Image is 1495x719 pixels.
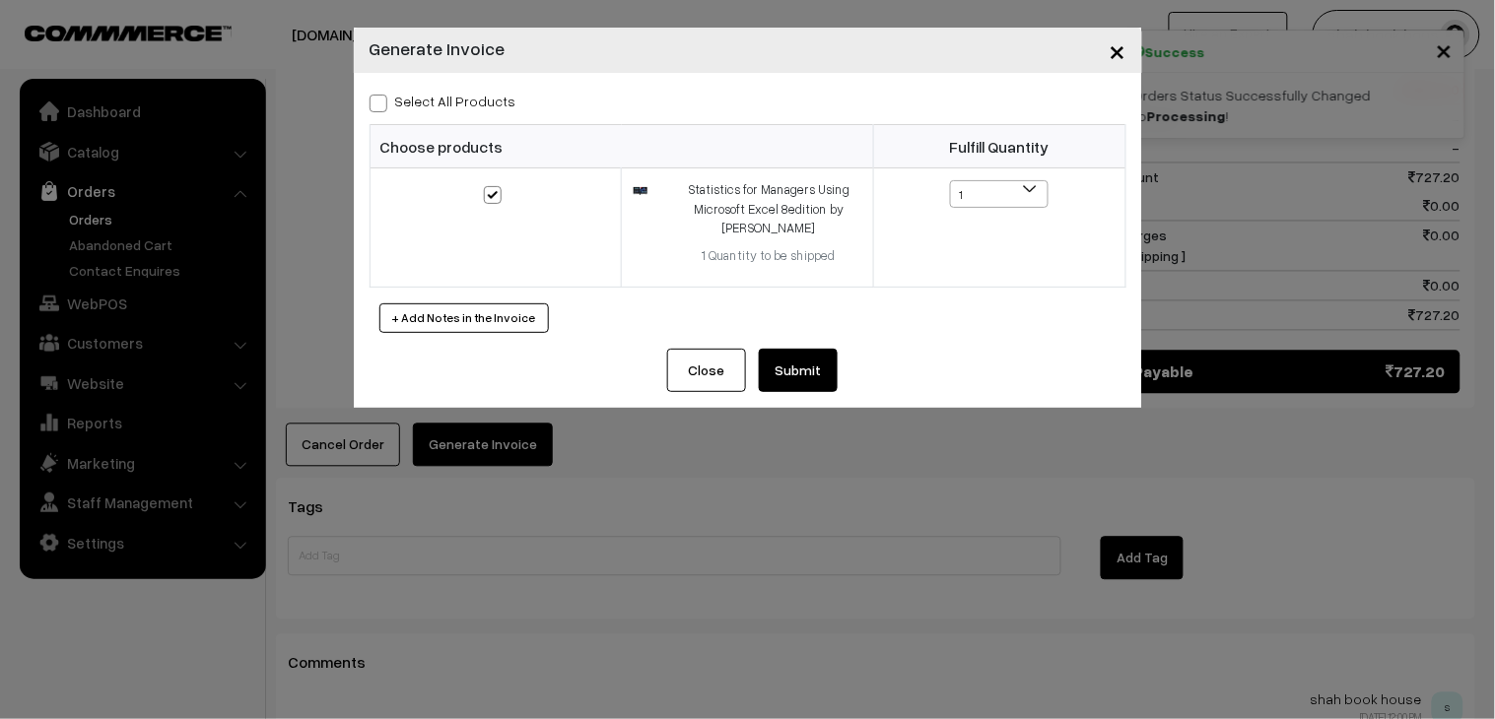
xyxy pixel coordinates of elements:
[634,187,646,195] img: 175387816266949789332585744.jpg
[379,303,549,333] button: + Add Notes in the Invoice
[1110,32,1126,68] span: ×
[1094,20,1142,81] button: Close
[370,35,506,62] h4: Generate Invoice
[950,180,1049,208] span: 1
[677,246,861,266] div: 1 Quantity to be shipped
[873,125,1125,168] th: Fulfill Quantity
[951,181,1048,209] span: 1
[370,125,873,168] th: Choose products
[370,91,516,111] label: Select all Products
[667,349,746,392] button: Close
[677,180,861,238] div: Statistics for Managers Using Microsoft Excel 8edition by [PERSON_NAME]
[759,349,838,392] button: Submit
